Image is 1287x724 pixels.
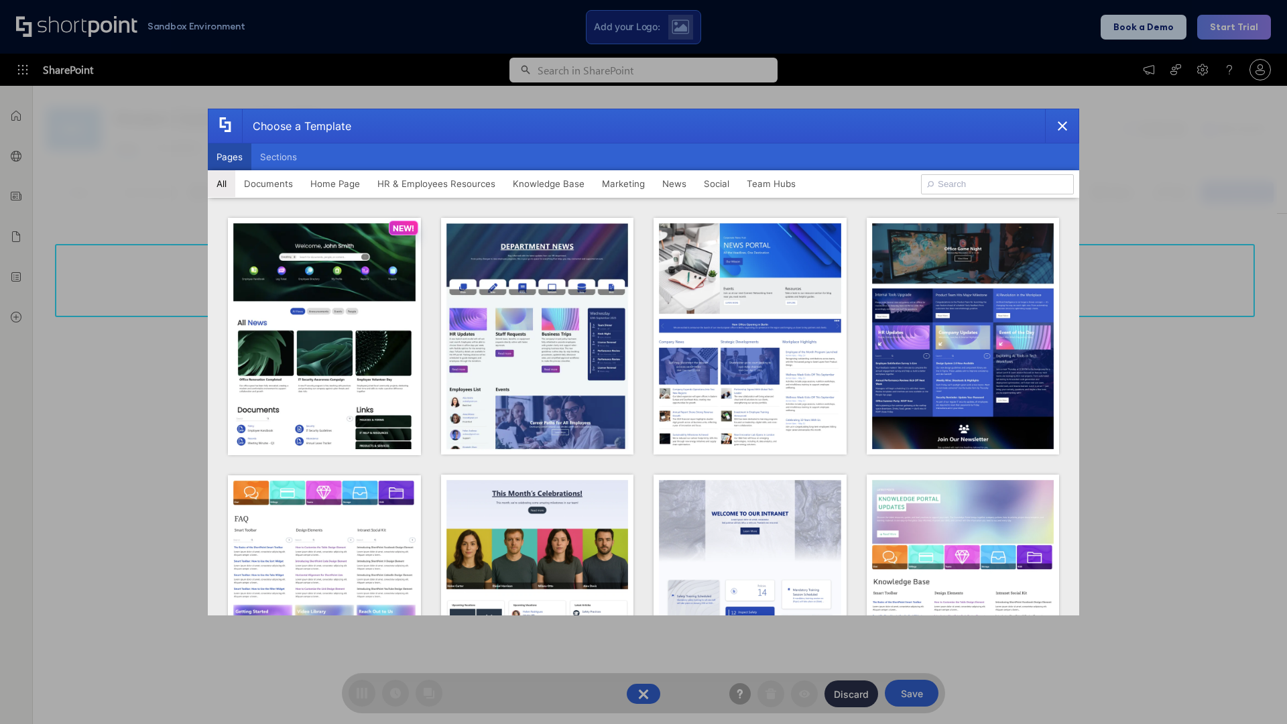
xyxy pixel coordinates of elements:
[302,170,369,197] button: Home Page
[369,170,504,197] button: HR & Employees Resources
[251,143,306,170] button: Sections
[242,109,351,143] div: Choose a Template
[208,170,235,197] button: All
[1220,660,1287,724] iframe: Chat Widget
[654,170,695,197] button: News
[393,223,414,233] p: NEW!
[593,170,654,197] button: Marketing
[504,170,593,197] button: Knowledge Base
[921,174,1074,194] input: Search
[235,170,302,197] button: Documents
[208,109,1079,615] div: template selector
[695,170,738,197] button: Social
[208,143,251,170] button: Pages
[738,170,804,197] button: Team Hubs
